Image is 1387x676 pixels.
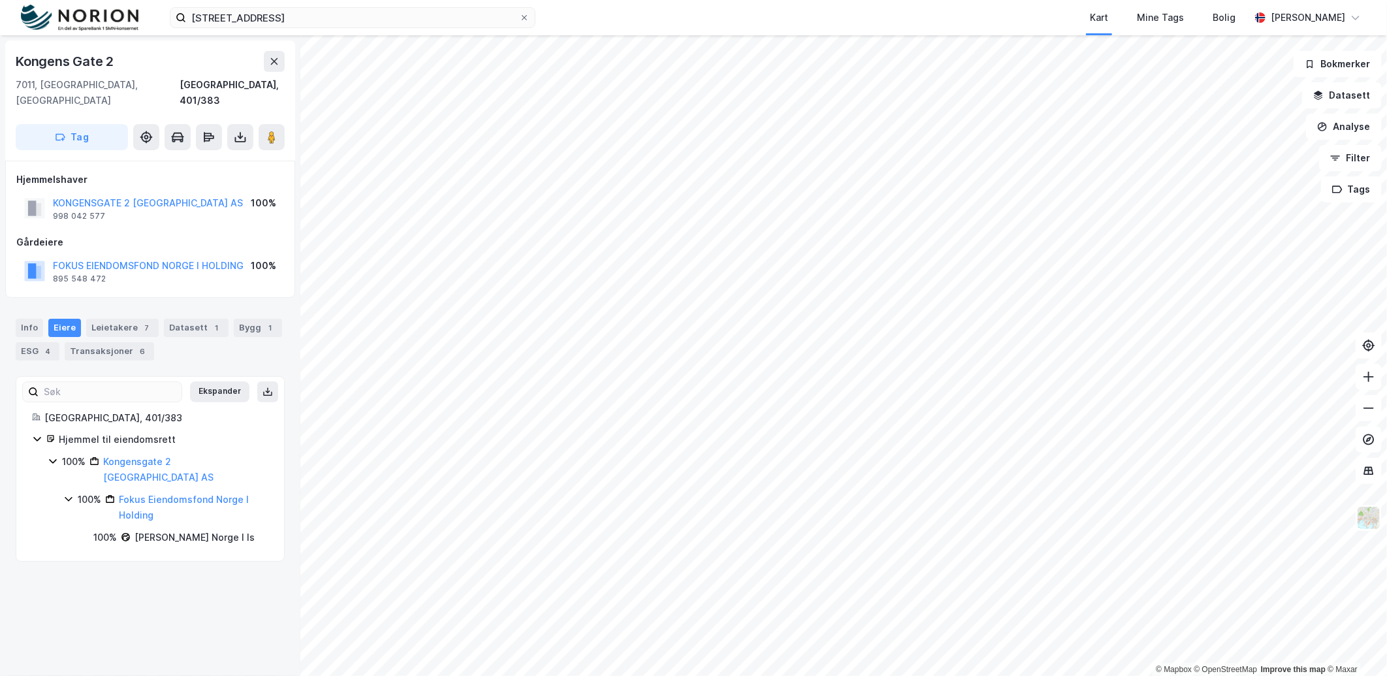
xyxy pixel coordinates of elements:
[1156,665,1192,674] a: Mapbox
[1302,82,1382,108] button: Datasett
[119,494,249,521] a: Fokus Eiendomsfond Norge I Holding
[1321,176,1382,202] button: Tags
[190,381,249,402] button: Ekspander
[59,432,268,447] div: Hjemmel til eiendomsrett
[186,8,519,27] input: Søk på adresse, matrikkel, gårdeiere, leietakere eller personer
[65,342,154,361] div: Transaksjoner
[251,195,276,211] div: 100%
[1090,10,1108,25] div: Kart
[44,410,268,426] div: [GEOGRAPHIC_DATA], 401/383
[16,124,128,150] button: Tag
[1261,665,1326,674] a: Improve this map
[251,258,276,274] div: 100%
[136,345,149,358] div: 6
[1194,665,1258,674] a: OpenStreetMap
[1271,10,1345,25] div: [PERSON_NAME]
[180,77,285,108] div: [GEOGRAPHIC_DATA], 401/383
[62,454,86,470] div: 100%
[1322,613,1387,676] iframe: Chat Widget
[135,530,255,545] div: [PERSON_NAME] Norge I Is
[86,319,159,337] div: Leietakere
[16,342,59,361] div: ESG
[264,321,277,334] div: 1
[16,77,180,108] div: 7011, [GEOGRAPHIC_DATA], [GEOGRAPHIC_DATA]
[21,5,138,31] img: norion-logo.80e7a08dc31c2e691866.png
[41,345,54,358] div: 4
[1306,114,1382,140] button: Analyse
[16,319,43,337] div: Info
[140,321,153,334] div: 7
[39,382,182,402] input: Søk
[1213,10,1236,25] div: Bolig
[1294,51,1382,77] button: Bokmerker
[16,51,116,72] div: Kongens Gate 2
[1356,506,1381,530] img: Z
[53,274,106,284] div: 895 548 472
[16,234,284,250] div: Gårdeiere
[164,319,229,337] div: Datasett
[78,492,101,507] div: 100%
[1137,10,1184,25] div: Mine Tags
[234,319,282,337] div: Bygg
[53,211,105,221] div: 998 042 577
[210,321,223,334] div: 1
[1322,613,1387,676] div: Kontrollprogram for chat
[103,456,214,483] a: Kongensgate 2 [GEOGRAPHIC_DATA] AS
[1319,145,1382,171] button: Filter
[93,530,117,545] div: 100%
[48,319,81,337] div: Eiere
[16,172,284,187] div: Hjemmelshaver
